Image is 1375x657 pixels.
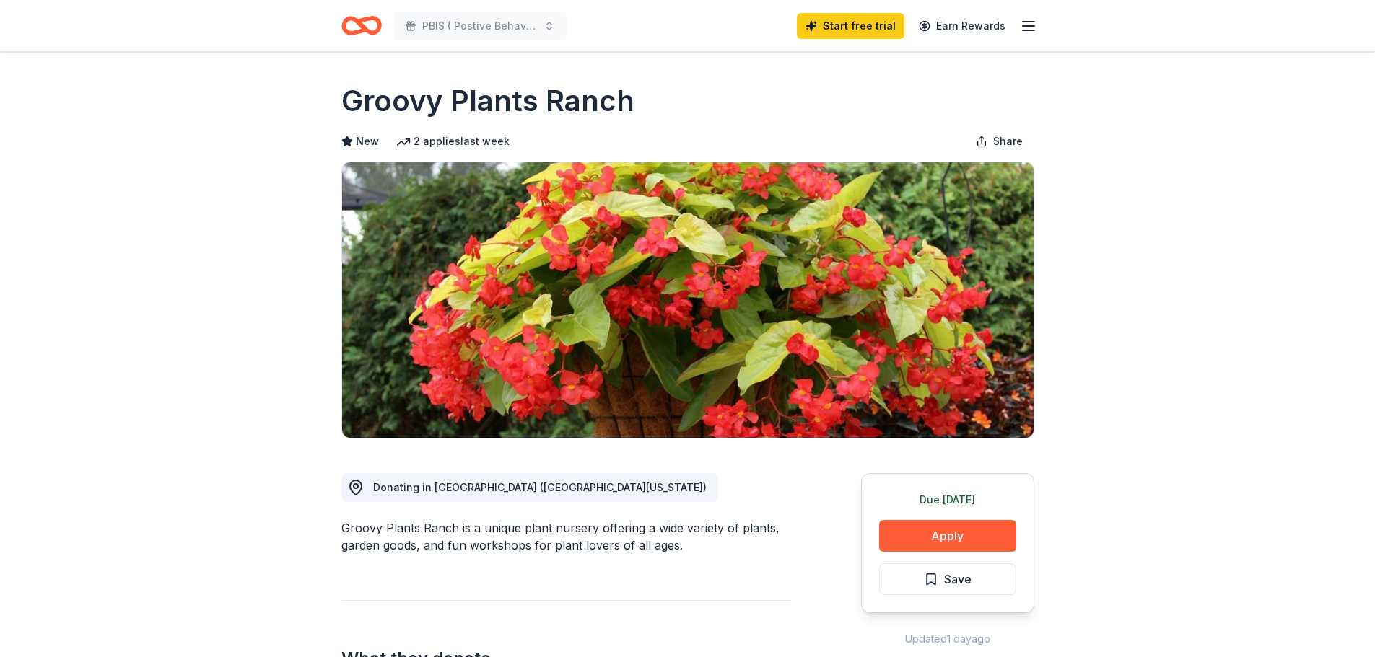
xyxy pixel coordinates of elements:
[879,491,1016,508] div: Due [DATE]
[797,13,904,39] a: Start free trial
[964,127,1034,156] button: Share
[993,133,1023,150] span: Share
[341,81,634,121] h1: Groovy Plants Ranch
[910,13,1014,39] a: Earn Rewards
[861,630,1034,648] div: Updated 1 day ago
[422,17,538,35] span: PBIS ( Postive Behavior Interventions)
[342,162,1034,438] img: Image for Groovy Plants Ranch
[396,133,510,150] div: 2 applies last week
[393,12,567,40] button: PBIS ( Postive Behavior Interventions)
[356,133,379,150] span: New
[944,570,972,588] span: Save
[879,520,1016,552] button: Apply
[341,9,382,43] a: Home
[341,519,792,554] div: Groovy Plants Ranch is a unique plant nursery offering a wide variety of plants, garden goods, an...
[879,563,1016,595] button: Save
[373,481,707,493] span: Donating in [GEOGRAPHIC_DATA] ([GEOGRAPHIC_DATA][US_STATE])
